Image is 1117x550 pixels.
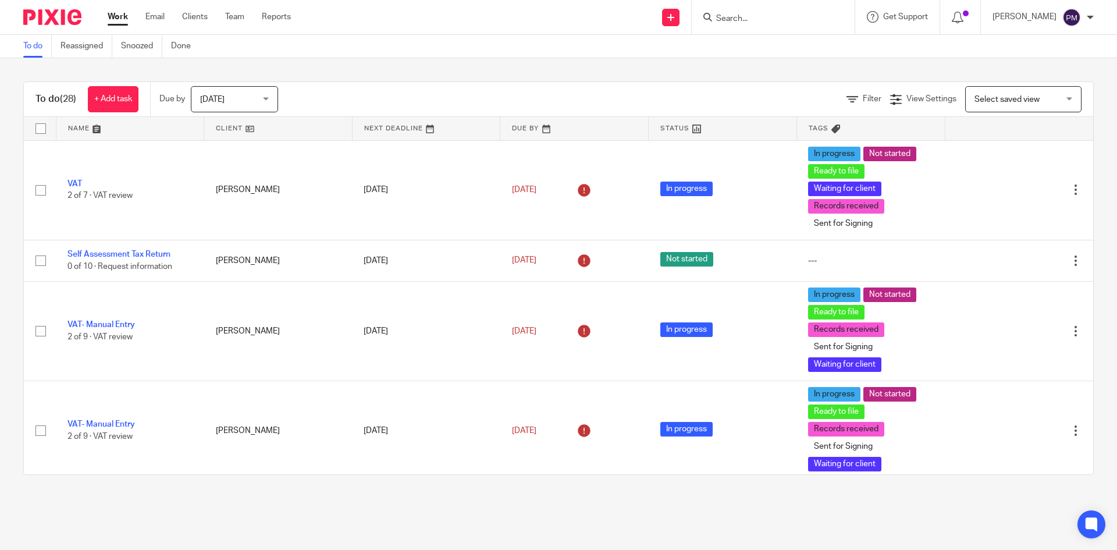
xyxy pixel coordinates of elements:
span: In progress [808,387,860,402]
span: Not started [863,147,916,161]
span: Records received [808,199,884,214]
span: Get Support [883,13,928,21]
a: Snoozed [121,35,162,58]
a: Team [225,11,244,23]
span: Records received [808,422,884,437]
span: [DATE] [512,257,536,265]
a: VAT- Manual Entry [67,420,135,428]
a: VAT [67,180,82,188]
a: VAT- Manual Entry [67,321,135,329]
span: [DATE] [512,186,536,194]
td: [DATE] [352,381,500,480]
td: [PERSON_NAME] [204,140,353,240]
span: 2 of 9 · VAT review [67,432,133,441]
span: Ready to file [808,164,865,179]
td: [PERSON_NAME] [204,240,353,281]
span: Ready to file [808,404,865,419]
a: Self Assessment Tax Return [67,250,170,258]
span: In progress [660,322,713,337]
p: Due by [159,93,185,105]
p: [PERSON_NAME] [993,11,1056,23]
span: Select saved view [974,95,1040,104]
a: Email [145,11,165,23]
span: Tags [809,125,828,132]
h1: To do [35,93,76,105]
div: --- [808,255,933,267]
a: To do [23,35,52,58]
span: Sent for Signing [808,217,878,231]
td: [DATE] [352,140,500,240]
span: Waiting for client [808,357,881,372]
span: Not started [660,252,713,267]
img: Pixie [23,9,81,25]
a: Done [171,35,200,58]
span: Not started [863,387,916,402]
span: In progress [660,422,713,437]
td: [PERSON_NAME] [204,281,353,381]
span: 2 of 9 · VAT review [67,333,133,341]
span: Filter [863,95,881,103]
span: [DATE] [200,95,225,104]
span: In progress [808,147,860,161]
span: Sent for Signing [808,439,878,454]
input: Search [715,14,820,24]
td: [PERSON_NAME] [204,381,353,480]
a: Reassigned [61,35,112,58]
span: (28) [60,94,76,104]
span: In progress [808,288,860,302]
span: [DATE] [512,427,536,435]
span: View Settings [906,95,956,103]
img: svg%3E [1062,8,1081,27]
span: [DATE] [512,327,536,335]
a: Work [108,11,128,23]
td: [DATE] [352,281,500,381]
span: In progress [660,182,713,196]
span: Waiting for client [808,182,881,196]
span: Sent for Signing [808,340,878,354]
span: Waiting for client [808,457,881,471]
td: [DATE] [352,240,500,281]
a: Clients [182,11,208,23]
span: Records received [808,322,884,337]
a: + Add task [88,86,138,112]
span: Ready to file [808,305,865,320]
span: 0 of 10 · Request information [67,262,172,271]
span: 2 of 7 · VAT review [67,192,133,200]
a: Reports [262,11,291,23]
span: Not started [863,288,916,302]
